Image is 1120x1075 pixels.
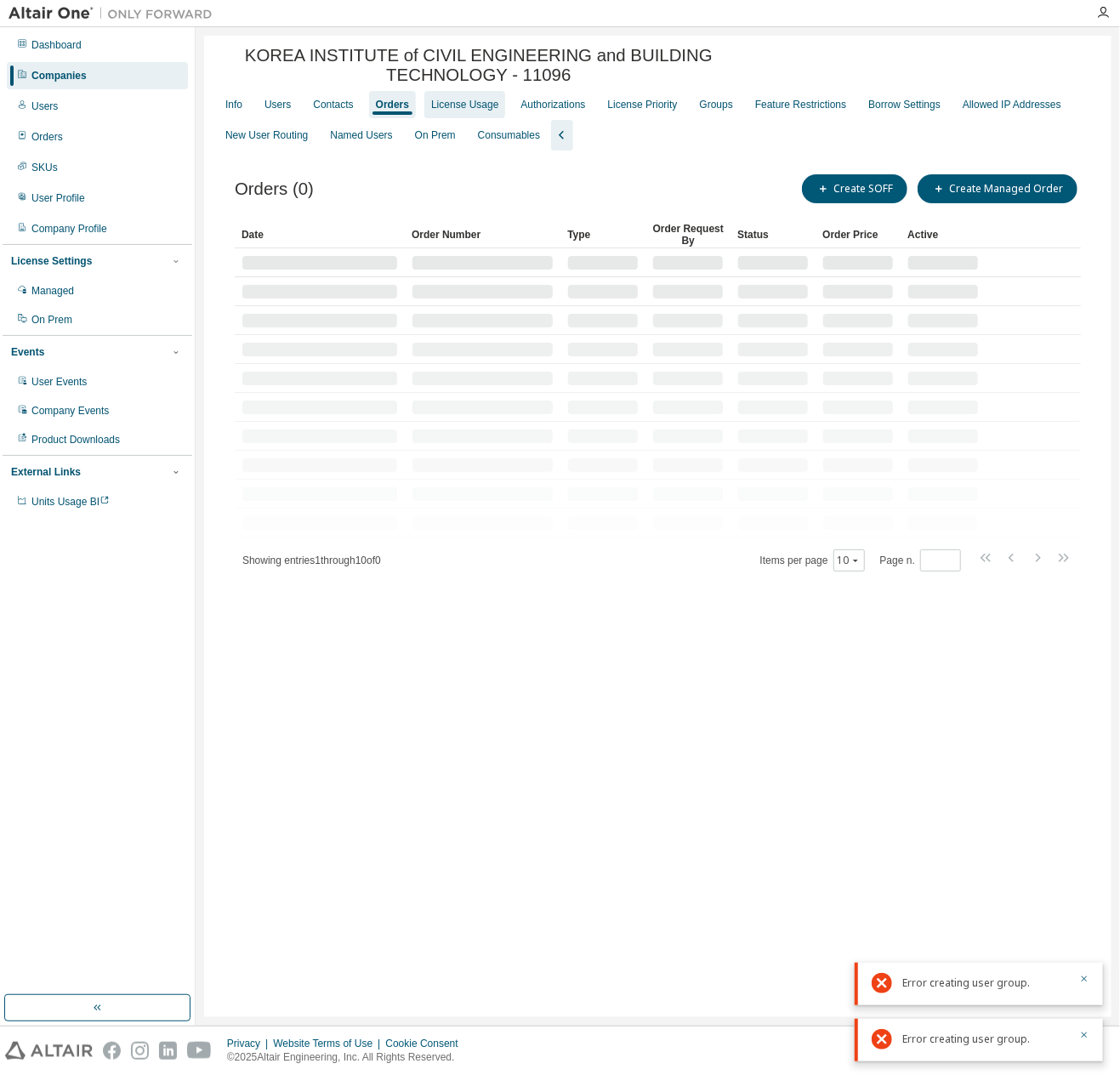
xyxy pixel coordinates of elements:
div: Users [264,98,291,111]
span: Showing entries 1 through 10 of 0 [242,555,381,566]
div: Companies [31,69,87,82]
div: New User Routing [225,128,308,142]
div: Order Price [822,221,894,248]
div: Contacts [313,98,353,111]
div: Groups [700,98,733,111]
div: Company Profile [31,222,107,236]
p: © 2025 Altair Engineering, Inc. All Rights Reserved. [227,1050,469,1065]
div: Orders [31,130,63,144]
div: Orders [376,98,409,111]
img: Altair One [9,5,221,22]
span: Orders (0) [235,179,314,199]
div: Authorizations [520,98,585,111]
div: Date [242,221,398,248]
div: External Links [11,465,81,479]
div: License Priority [608,98,678,111]
button: Create SOFF [802,174,907,203]
div: Allowed IP Addresses [963,98,1061,111]
div: Consumables [478,128,540,142]
div: Dashboard [31,38,82,52]
div: Order Request By [652,221,724,248]
span: Page n. [880,549,961,572]
div: Company Events [31,404,109,418]
div: Type [567,221,639,248]
div: On Prem [31,313,72,327]
div: Events [11,345,44,359]
div: Active [907,221,979,248]
div: Order Number [412,221,554,248]
div: Borrow Settings [868,98,941,111]
img: linkedin.svg [159,1042,177,1060]
img: facebook.svg [103,1042,121,1060]
button: Create Managed Order [918,174,1077,203]
div: Status [737,221,809,248]
div: Feature Restrictions [755,98,846,111]
img: instagram.svg [131,1042,149,1060]
span: KOREA INSTITUTE of CIVIL ENGINEERING and BUILDING TECHNOLOGY - 11096 [214,46,743,85]
div: User Events [31,375,87,389]
div: SKUs [31,161,58,174]
button: 10 [838,554,861,567]
div: Privacy [227,1037,273,1050]
div: User Profile [31,191,85,205]
div: Managed [31,284,74,298]
div: License Settings [11,254,92,268]
div: Info [225,98,242,111]
div: Error creating user group. [902,1029,1069,1049]
span: Items per page [760,549,865,572]
div: Error creating user group. [902,973,1069,993]
div: License Usage [431,98,498,111]
span: Units Usage BI [31,496,110,508]
img: altair_logo.svg [5,1042,93,1060]
div: Named Users [330,128,392,142]
div: Cookie Consent [385,1037,468,1050]
img: youtube.svg [187,1042,212,1060]
div: Product Downloads [31,433,120,446]
div: Users [31,100,58,113]
div: Website Terms of Use [273,1037,385,1050]
div: On Prem [415,128,456,142]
